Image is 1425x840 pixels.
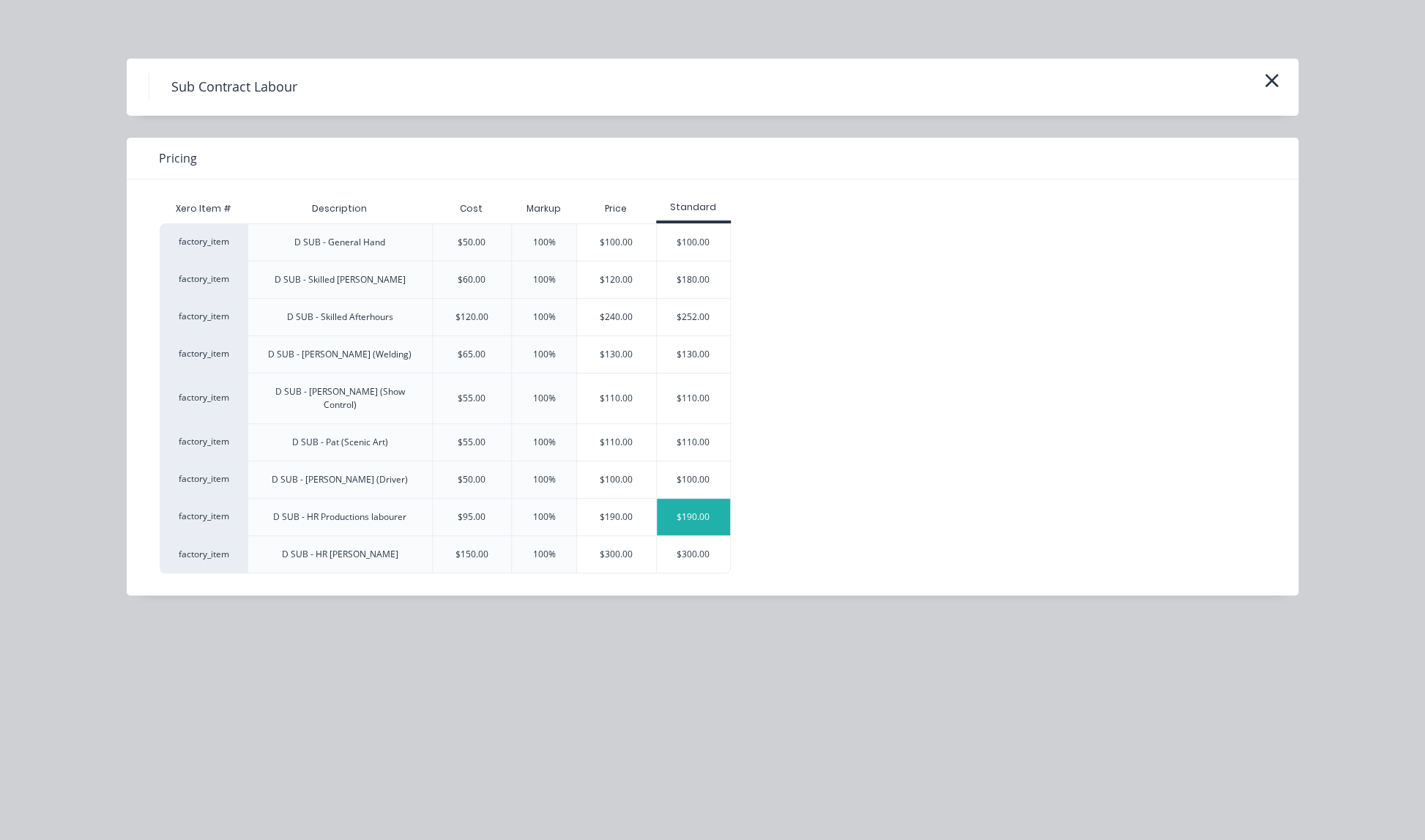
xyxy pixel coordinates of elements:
[458,348,485,361] div: $65.00
[149,73,319,101] h4: Sub Contract Labour
[160,498,248,535] div: factory_item
[657,424,730,461] div: $110.00
[577,373,656,423] div: $110.00
[577,424,656,461] div: $110.00
[160,335,248,373] div: factory_item
[657,336,730,373] div: $130.00
[577,499,656,535] div: $190.00
[656,201,731,214] div: Standard
[455,311,488,324] div: $120.00
[577,299,656,335] div: $240.00
[533,273,556,286] div: 100%
[160,461,248,498] div: factory_item
[458,392,485,405] div: $55.00
[160,261,248,298] div: factory_item
[533,473,556,486] div: 100%
[160,535,248,573] div: factory_item
[294,236,385,249] div: D SUB - General Hand
[458,510,485,524] div: $95.00
[432,194,512,223] div: Cost
[268,348,412,361] div: D SUB - [PERSON_NAME] (Welding)
[657,299,730,335] div: $252.00
[533,236,556,249] div: 100%
[657,461,730,498] div: $100.00
[657,261,730,298] div: $180.00
[577,536,656,573] div: $300.00
[458,436,485,449] div: $55.00
[657,499,730,535] div: $190.00
[533,392,556,405] div: 100%
[292,436,388,449] div: D SUB - Pat (Scenic Art)
[657,224,730,261] div: $100.00
[657,373,730,423] div: $110.00
[458,473,485,486] div: $50.00
[577,461,656,498] div: $100.00
[273,510,406,524] div: D SUB - HR Productions labourer
[160,223,248,261] div: factory_item
[159,149,197,167] span: Pricing
[300,190,379,227] div: Description
[533,436,556,449] div: 100%
[160,423,248,461] div: factory_item
[458,236,485,249] div: $50.00
[511,194,576,223] div: Markup
[533,311,556,324] div: 100%
[576,194,656,223] div: Price
[275,273,406,286] div: D SUB - Skilled [PERSON_NAME]
[533,548,556,561] div: 100%
[458,273,485,286] div: $60.00
[260,385,420,412] div: D SUB - [PERSON_NAME] (Show Control)
[577,261,656,298] div: $120.00
[160,373,248,423] div: factory_item
[287,311,393,324] div: D SUB - Skilled Afterhours
[657,536,730,573] div: $300.00
[272,473,408,486] div: D SUB - [PERSON_NAME] (Driver)
[160,298,248,335] div: factory_item
[533,348,556,361] div: 100%
[533,510,556,524] div: 100%
[577,336,656,373] div: $130.00
[577,224,656,261] div: $100.00
[160,194,248,223] div: Xero Item #
[282,548,398,561] div: D SUB - HR [PERSON_NAME]
[455,548,488,561] div: $150.00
